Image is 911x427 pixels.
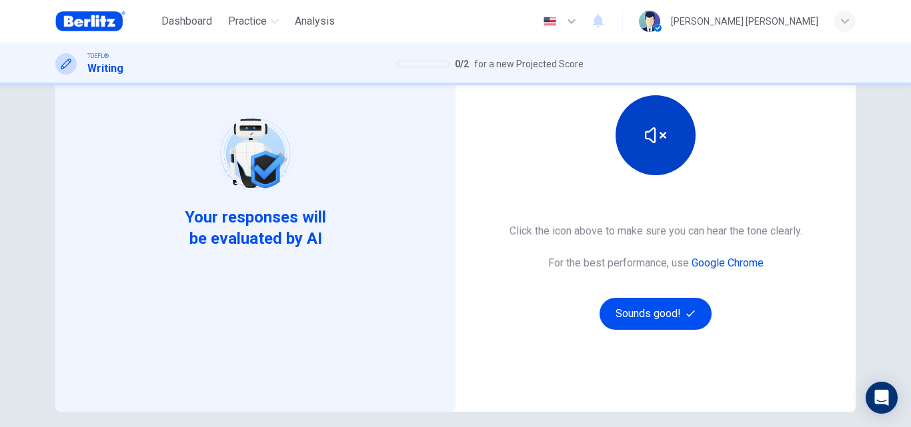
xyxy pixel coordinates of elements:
[692,256,764,269] a: Google Chrome
[213,111,297,196] img: robot icon
[289,9,340,33] button: Analysis
[223,9,284,33] button: Practice
[548,255,764,271] h6: For the best performance, use
[228,13,267,29] span: Practice
[455,56,469,72] span: 0 / 2
[87,51,109,61] span: TOEFL®
[295,13,335,29] span: Analysis
[156,9,217,33] button: Dashboard
[639,11,660,32] img: Profile picture
[671,13,818,29] div: [PERSON_NAME] [PERSON_NAME]
[600,298,712,330] button: Sounds good!
[474,56,584,72] span: for a new Projected Score
[87,61,123,77] h1: Writing
[55,8,156,35] a: Berlitz Brasil logo
[161,13,212,29] span: Dashboard
[542,17,558,27] img: en
[175,207,337,249] span: Your responses will be evaluated by AI
[510,223,802,239] h6: Click the icon above to make sure you can hear the tone clearly.
[55,8,125,35] img: Berlitz Brasil logo
[866,382,898,414] div: Open Intercom Messenger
